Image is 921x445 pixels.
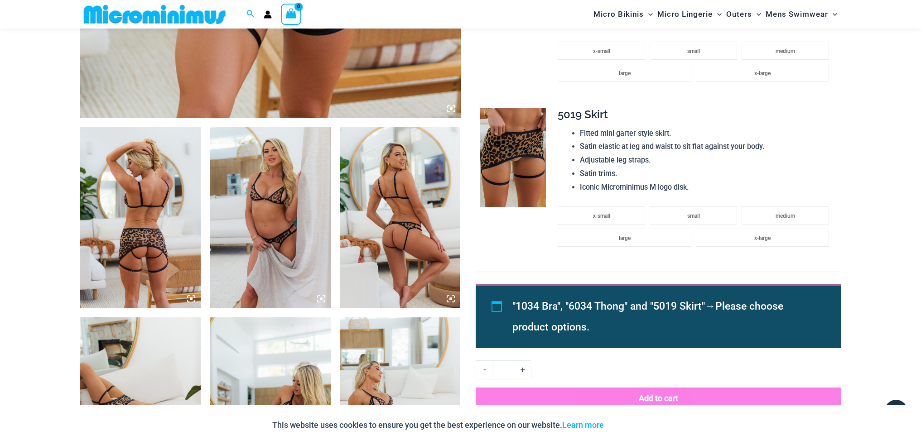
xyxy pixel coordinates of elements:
[80,4,229,24] img: MM SHOP LOGO FLAT
[742,42,829,60] li: medium
[580,140,834,153] li: Satin elastic at leg and waist to sit flat against your body.
[580,127,834,140] li: Fitted mini garter style skirt.
[264,10,272,19] a: Account icon link
[272,418,604,432] p: This website uses cookies to ensure you get the best experience on our website.
[763,3,839,26] a: Mens SwimwearMenu ToggleMenu Toggle
[644,3,653,26] span: Menu Toggle
[742,206,829,225] li: medium
[476,388,841,409] button: Add to cart
[657,3,713,26] span: Micro Lingerie
[687,48,700,54] span: small
[766,3,828,26] span: Mens Swimwear
[340,127,461,308] img: Seduction Animal 1034 Bra 6034 Thong
[580,153,834,167] li: Adjustable leg straps.
[650,206,737,225] li: small
[476,360,493,379] a: -
[558,42,645,60] li: x-small
[687,213,700,219] span: small
[562,420,604,430] a: Learn more
[754,235,771,241] span: x-large
[512,300,705,312] span: "1034 Bra", "6034 Thong" and "5019 Skirt"
[696,64,829,82] li: x-large
[580,181,834,194] li: Iconic Microminimus M logo disk.
[580,167,834,181] li: Satin trims.
[713,3,722,26] span: Menu Toggle
[558,64,691,82] li: large
[514,360,531,379] a: +
[593,3,644,26] span: Micro Bikinis
[558,206,645,225] li: x-small
[828,3,837,26] span: Menu Toggle
[593,48,610,54] span: x-small
[619,70,631,77] span: large
[246,9,255,20] a: Search icon link
[493,360,514,379] input: Product quantity
[752,3,761,26] span: Menu Toggle
[593,213,610,219] span: x-small
[754,70,771,77] span: x-large
[591,3,655,26] a: Micro BikinisMenu ToggleMenu Toggle
[776,213,795,219] span: medium
[558,108,608,121] span: 5019 Skirt
[619,235,631,241] span: large
[726,3,752,26] span: Outers
[696,229,829,247] li: x-large
[776,48,795,54] span: medium
[650,42,737,60] li: small
[512,296,820,338] li: →
[558,229,691,247] li: large
[281,4,302,24] a: View Shopping Cart, empty
[611,414,649,436] button: Accept
[480,108,546,207] img: Seduction Animal 5019 Skirt
[80,127,201,308] img: Seduction Animal 1034 Bra 6034 Thong 5019 Skirt
[590,1,841,27] nav: Site Navigation
[655,3,724,26] a: Micro LingerieMenu ToggleMenu Toggle
[210,127,331,308] img: Seduction Animal 1034 Bra 6034 Thong
[512,300,783,333] span: Please choose product options.
[724,3,763,26] a: OutersMenu ToggleMenu Toggle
